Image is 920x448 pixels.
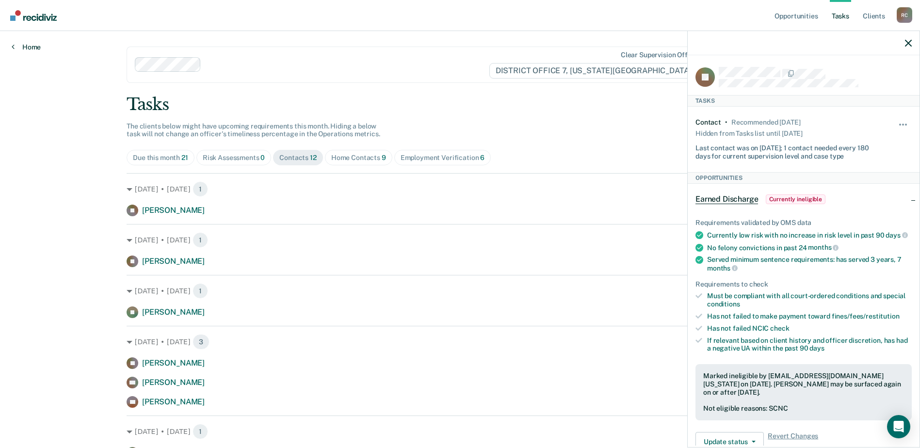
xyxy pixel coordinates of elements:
span: months [707,264,738,272]
div: Contact [695,118,721,127]
span: 1 [193,232,208,248]
div: Employment Verification [401,154,485,162]
span: 0 [260,154,265,161]
span: Earned Discharge [695,194,758,204]
span: 1 [193,283,208,299]
span: DISTRICT OFFICE 7, [US_STATE][GEOGRAPHIC_DATA] [489,63,705,79]
span: 1 [193,181,208,197]
div: [DATE] • [DATE] [127,334,793,350]
div: Has not failed to make payment toward [707,312,912,320]
div: Marked ineligible by [EMAIL_ADDRESS][DOMAIN_NAME][US_STATE] on [DATE]. [PERSON_NAME] may be surfa... [703,372,904,396]
img: Recidiviz [10,10,57,21]
span: 12 [310,154,317,161]
div: No felony convictions in past 24 [707,243,912,252]
span: [PERSON_NAME] [142,307,205,317]
span: 3 [193,334,210,350]
div: Served minimum sentence requirements: has served 3 years, 7 [707,256,912,272]
div: Risk Assessments [203,154,265,162]
div: Recommended in 12 days [731,118,800,127]
span: days [809,344,824,352]
span: [PERSON_NAME] [142,358,205,368]
span: 6 [480,154,484,161]
div: Tasks [688,95,920,107]
div: [DATE] • [DATE] [127,283,793,299]
span: 21 [181,154,188,161]
div: [DATE] • [DATE] [127,181,793,197]
div: Requirements validated by OMS data [695,219,912,227]
div: Earned DischargeCurrently ineligible [688,184,920,215]
div: Contacts [279,154,317,162]
div: [DATE] • [DATE] [127,424,793,439]
div: Requirements to check [695,280,912,288]
div: Hidden from Tasks list until [DATE] [695,127,803,140]
a: Home [12,43,41,51]
span: days [886,231,907,239]
span: [PERSON_NAME] [142,256,205,266]
span: The clients below might have upcoming requirements this month. Hiding a below task will not chang... [127,122,380,138]
span: [PERSON_NAME] [142,378,205,387]
div: • [725,118,727,127]
div: Open Intercom Messenger [887,415,910,438]
div: Must be compliant with all court-ordered conditions and special [707,292,912,308]
span: check [770,324,789,332]
span: fines/fees/restitution [832,312,900,320]
span: [PERSON_NAME] [142,206,205,215]
div: Opportunities [688,172,920,184]
span: Currently ineligible [766,194,825,204]
span: 1 [193,424,208,439]
div: Due this month [133,154,188,162]
div: Currently low risk with no increase in risk level in past 90 [707,231,912,240]
div: Home Contacts [331,154,386,162]
span: months [808,243,839,251]
div: Tasks [127,95,793,114]
div: Last contact was on [DATE]; 1 contact needed every 180 days for current supervision level and cas... [695,140,876,160]
div: If relevant based on client history and officer discretion, has had a negative UA within the past 90 [707,336,912,353]
span: conditions [707,300,740,308]
div: R C [897,7,912,23]
div: Not eligible reasons: SCNC [703,404,904,413]
span: [PERSON_NAME] [142,397,205,406]
button: Profile dropdown button [897,7,912,23]
div: Clear supervision officers [621,51,703,59]
div: Has not failed NCIC [707,324,912,333]
div: [DATE] • [DATE] [127,232,793,248]
span: 9 [382,154,386,161]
